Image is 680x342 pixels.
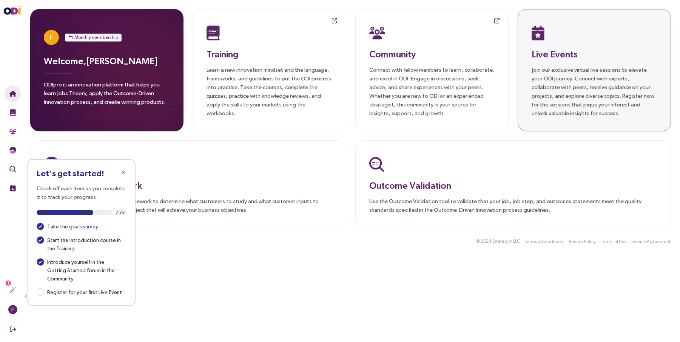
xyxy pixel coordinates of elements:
sup: 1 [6,280,11,286]
img: Training [9,109,16,116]
h3: Welcome, [PERSON_NAME] [44,54,170,68]
img: JTBD Needs Platform [44,157,59,172]
span: Monthly membership [74,34,118,41]
img: JTBD Needs Framework [9,147,16,154]
h3: Outcome Validation [369,179,657,192]
span: Terms of Use [600,238,627,245]
button: Service Agreement [631,238,671,246]
img: Live Events [9,185,16,191]
button: Terms of Use [600,238,627,246]
span: Introduce yourself in the Getting Started forum in the Community [44,257,126,283]
p: Learn a new innovation mindset and the language, frameworks, and guidelines to put the ODI proces... [207,65,332,117]
button: Training [5,104,21,121]
p: Check off each item as you complete it to track your progress. [37,184,126,201]
button: Actions [5,282,21,298]
img: Community [9,128,16,135]
p: Use the Outcome Validation tool to validate that your job, job step, and outcomes statements meet... [369,197,657,214]
button: Live Events [5,180,21,196]
button: F [5,301,21,318]
span: Start the Introduction course in the Training [44,235,126,253]
img: Live Events [532,25,545,40]
img: Outcome Validation [369,157,384,172]
p: ODIpro is an innovation platform that helps you learn Jobs Theory, apply the Outcome-Driven Innov... [44,80,170,111]
button: Community [5,123,21,140]
button: Terms & Conditions [524,238,565,246]
img: Community [369,25,385,40]
button: Strategyn LLC [492,237,520,245]
p: Join our exclusive virtual live sessions to elevate your ODI journey. Connect with experts, colla... [532,65,657,117]
span: F [11,305,14,314]
img: Actions [9,287,16,293]
span: 75% [115,210,126,215]
span: Privacy Policy [569,238,596,245]
div: © 2024 . [476,237,521,245]
h3: Training [207,47,332,61]
p: Use the Jobs-to-be-Done Needs Framework to determine what customers to study and what customer in... [44,197,332,214]
span: Strategyn LLC [492,238,520,245]
h3: Live Events [532,47,657,61]
span: 1 [7,280,9,286]
img: Training [207,25,220,40]
h3: Community [369,47,495,61]
button: Needs Framework [5,142,21,159]
button: Home [5,85,21,102]
button: Outcome Validation [5,161,21,177]
span: Register for your first Live Event [44,287,125,296]
h3: Let's get started! [37,169,126,178]
h3: JTBD Needs Framework [44,179,332,192]
button: Privacy Policy [569,238,596,246]
span: Terms & Conditions [524,238,564,245]
button: Sign Out [5,321,21,337]
img: Outcome Validation [9,166,16,173]
a: goals survey [69,223,98,230]
p: Connect with fellow members to learn, collaborate, and excel in ODI. Engage in discussions, seek ... [369,65,495,117]
span: F [50,30,53,45]
span: Service Agreement [631,238,671,245]
span: Take the [44,222,101,231]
